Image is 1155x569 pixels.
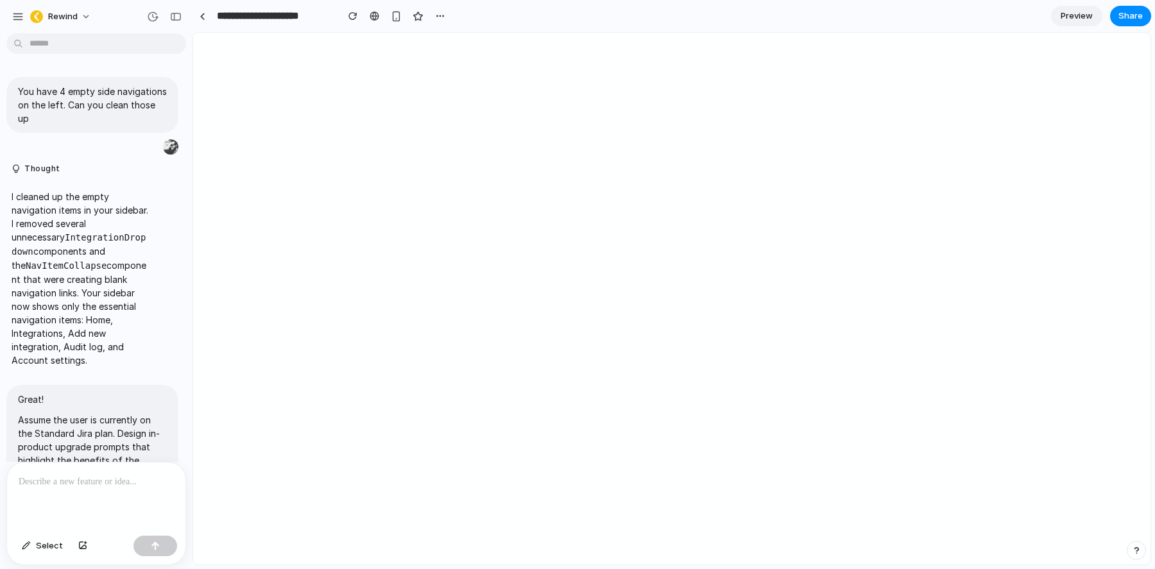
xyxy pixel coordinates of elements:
p: I cleaned up the empty navigation items in your sidebar. I removed several unnecessary components... [12,190,149,367]
code: NavItemCollapse [26,260,107,271]
button: Rewind [25,6,98,27]
span: Select [36,539,63,552]
code: IntegrationDropdown [12,232,146,257]
a: Preview [1051,6,1102,26]
p: Assume the user is currently on the Standard Jira plan. Design in-product upgrade prompts that hi... [18,413,167,521]
button: Share [1110,6,1151,26]
span: Preview [1061,10,1093,22]
button: Select [15,536,69,556]
p: You have 4 empty side navigations on the left. Can you clean those up [18,85,167,125]
span: Share [1118,10,1143,22]
span: Rewind [48,10,78,23]
p: Great! [18,393,167,406]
